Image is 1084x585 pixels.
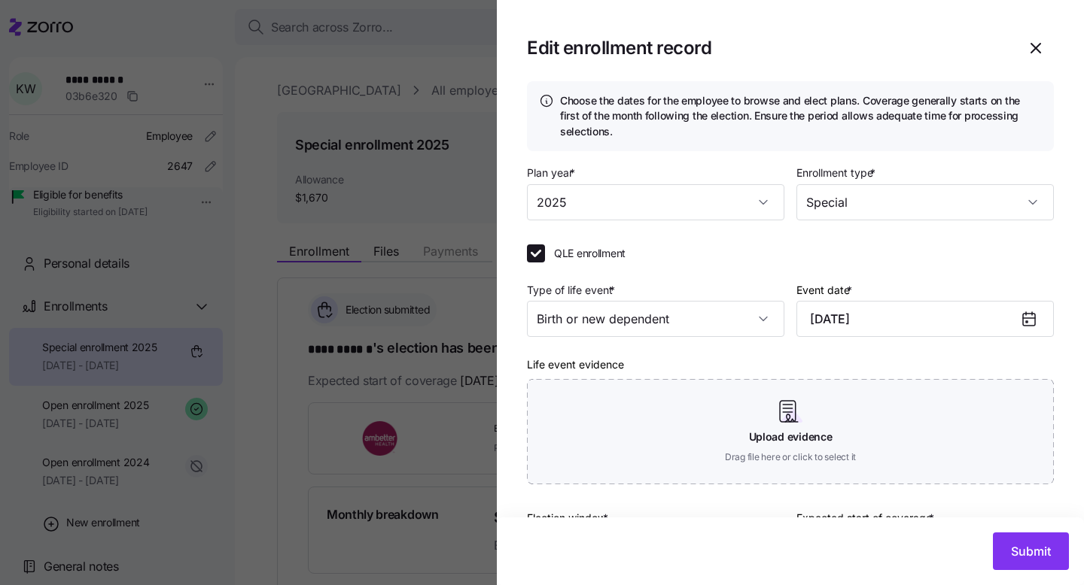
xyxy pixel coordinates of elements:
[796,165,878,181] label: Enrollment type
[993,532,1069,570] button: Submit
[527,301,784,337] input: Select life event
[560,93,1042,139] h4: Choose the dates for the employee to browse and elect plans. Coverage generally starts on the fir...
[527,165,578,181] label: Plan year
[1011,542,1051,560] span: Submit
[554,246,626,261] span: QLE enrollment
[527,282,618,299] label: Type of life event
[796,301,1054,337] input: Select date
[527,510,611,526] label: Election window
[796,282,855,299] label: Event date
[796,510,937,526] label: Expected start of coverage
[527,356,624,373] label: Life event evidence
[796,184,1054,220] input: Enrollment type
[527,36,1006,59] h1: Edit enrollment record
